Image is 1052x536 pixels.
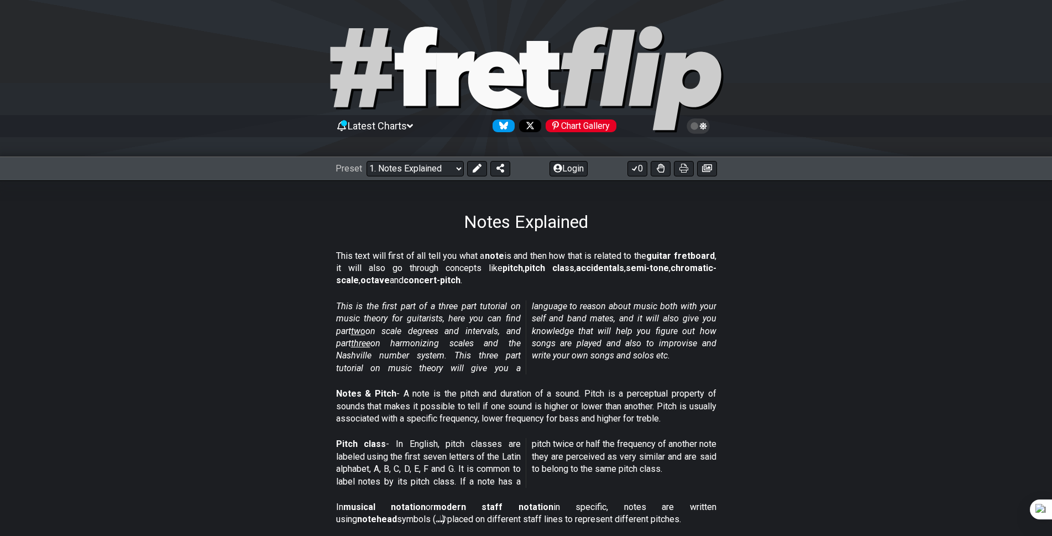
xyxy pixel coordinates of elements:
button: 0 [627,161,647,176]
span: Latest Charts [348,120,407,132]
a: Follow #fretflip at Bluesky [488,119,515,132]
button: Edit Preset [467,161,487,176]
a: #fretflip at Pinterest [541,119,616,132]
span: three [351,338,370,348]
button: Login [549,161,588,176]
button: Print [674,161,694,176]
select: Preset [367,161,464,176]
strong: Pitch class [336,439,386,449]
strong: accidentals [576,263,624,273]
button: Share Preset [490,161,510,176]
p: This text will first of all tell you what a is and then how that is related to the , it will also... [336,250,716,287]
strong: musical notation [343,502,426,512]
strong: note [485,251,504,261]
span: two [351,326,365,336]
strong: semi-tone [626,263,669,273]
a: Follow #fretflip at X [515,119,541,132]
strong: modern staff notation [433,502,553,512]
button: Create image [697,161,717,176]
p: - A note is the pitch and duration of a sound. Pitch is a perceptual property of sounds that make... [336,388,716,425]
em: This is the first part of a three part tutorial on music theory for guitarists, here you can find... [336,301,716,373]
strong: octave [360,275,390,285]
span: Toggle light / dark theme [692,121,705,131]
div: Chart Gallery [546,119,616,132]
strong: concert-pitch [404,275,460,285]
h1: Notes Explained [464,211,588,232]
button: Toggle Dexterity for all fretkits [651,161,671,176]
p: - In English, pitch classes are labeled using the first seven letters of the Latin alphabet, A, B... [336,438,716,488]
strong: pitch [503,263,523,273]
strong: guitar fretboard [646,251,715,261]
strong: Notes & Pitch [336,388,396,399]
p: In or in specific, notes are written using symbols (𝅝 𝅗𝅥 𝅘𝅥 𝅘𝅥𝅮) placed on different staff lines to r... [336,501,716,526]
strong: pitch class [525,263,574,273]
span: Preset [336,163,362,174]
strong: notehead [357,514,397,524]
